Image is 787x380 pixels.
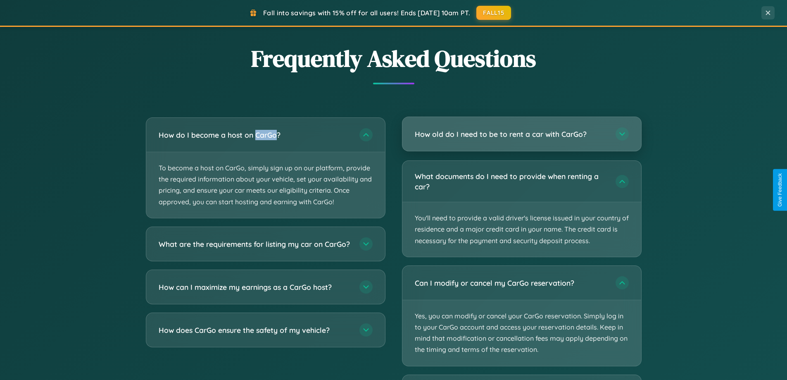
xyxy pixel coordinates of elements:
[402,300,641,366] p: Yes, you can modify or cancel your CarGo reservation. Simply log in to your CarGo account and acc...
[159,282,351,292] h3: How can I maximize my earnings as a CarGo host?
[415,278,607,288] h3: Can I modify or cancel my CarGo reservation?
[777,173,783,207] div: Give Feedback
[159,130,351,140] h3: How do I become a host on CarGo?
[402,202,641,257] p: You'll need to provide a valid driver's license issued in your country of residence and a major c...
[146,152,385,218] p: To become a host on CarGo, simply sign up on our platform, provide the required information about...
[146,43,642,74] h2: Frequently Asked Questions
[159,239,351,249] h3: What are the requirements for listing my car on CarGo?
[159,325,351,335] h3: How does CarGo ensure the safety of my vehicle?
[263,9,470,17] span: Fall into savings with 15% off for all users! Ends [DATE] 10am PT.
[415,129,607,139] h3: How old do I need to be to rent a car with CarGo?
[415,171,607,191] h3: What documents do I need to provide when renting a car?
[476,6,511,20] button: FALL15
